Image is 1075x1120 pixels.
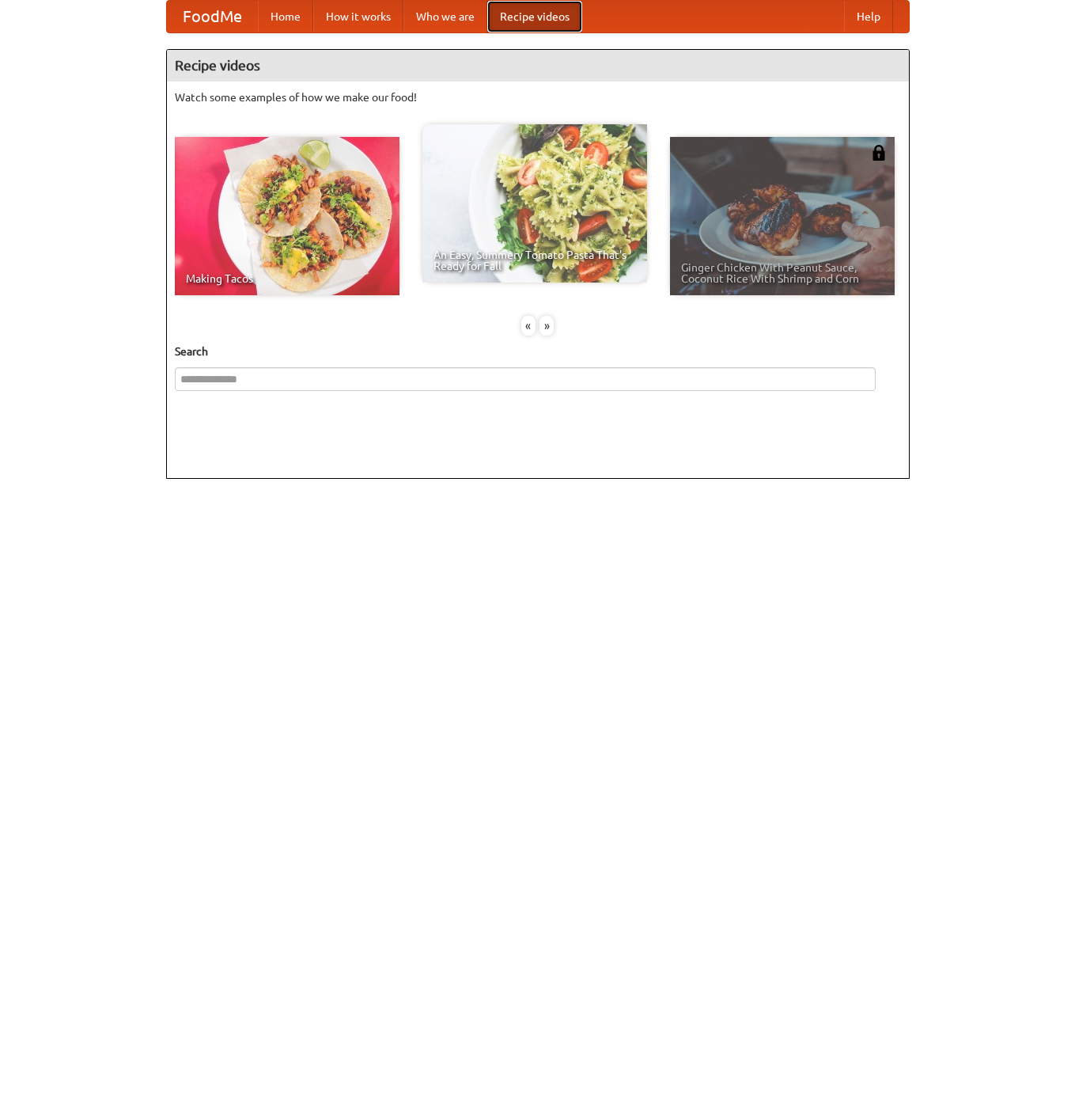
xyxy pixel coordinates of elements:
a: Recipe videos [487,1,582,32]
a: Who we are [403,1,487,32]
a: FoodMe [167,1,258,32]
div: « [521,316,536,336]
div: » [539,316,554,336]
a: Home [258,1,313,32]
p: Watch some examples of how we make our food! [175,89,901,105]
span: Making Tacos [186,273,388,284]
h4: Recipe videos [167,50,909,82]
img: 483408.png [871,145,887,161]
a: Making Tacos [175,137,399,295]
a: An Easy, Summery Tomato Pasta That's Ready for Fall [422,124,647,283]
span: An Easy, Summery Tomato Pasta That's Ready for Fall [433,249,636,271]
a: Help [844,1,893,32]
h5: Search [175,344,901,359]
a: How it works [313,1,403,32]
